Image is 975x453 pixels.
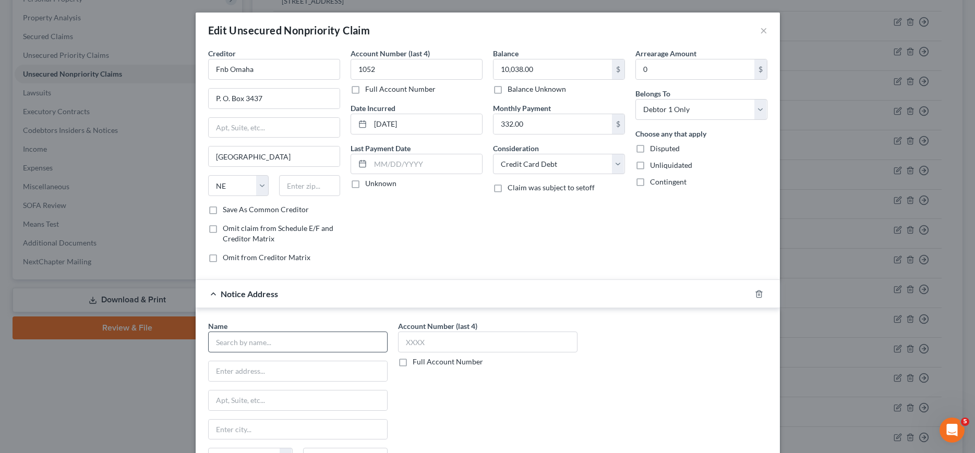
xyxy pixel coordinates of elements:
[612,59,624,79] div: $
[493,48,519,59] label: Balance
[508,84,566,94] label: Balance Unknown
[650,161,692,169] span: Unliquidated
[636,59,754,79] input: 0.00
[351,59,483,80] input: XXXX
[279,175,340,196] input: Enter zip...
[961,418,969,426] span: 5
[370,154,482,174] input: MM/DD/YYYY
[221,289,278,299] span: Notice Address
[209,361,387,381] input: Enter address...
[370,114,482,134] input: MM/DD/YYYY
[223,253,310,262] span: Omit from Creditor Matrix
[351,143,411,154] label: Last Payment Date
[209,420,387,439] input: Enter city...
[208,49,236,58] span: Creditor
[940,418,965,443] iframe: Intercom live chat
[208,332,388,352] input: Search by name...
[365,84,436,94] label: Full Account Number
[351,103,395,114] label: Date Incurred
[635,89,670,98] span: Belongs To
[508,183,595,192] span: Claim was subject to setoff
[493,114,612,134] input: 0.00
[760,24,767,36] button: ×
[208,322,227,330] span: Name
[209,118,340,138] input: Apt, Suite, etc...
[351,48,430,59] label: Account Number (last 4)
[223,204,309,215] label: Save As Common Creditor
[413,357,483,367] label: Full Account Number
[398,321,477,332] label: Account Number (last 4)
[493,103,551,114] label: Monthly Payment
[208,59,340,80] input: Search creditor by name...
[209,89,340,108] input: Enter address...
[650,177,687,186] span: Contingent
[209,146,340,166] input: Enter city...
[208,23,370,38] div: Edit Unsecured Nonpriority Claim
[493,143,539,154] label: Consideration
[365,178,396,189] label: Unknown
[493,59,612,79] input: 0.00
[754,59,767,79] div: $
[650,144,680,153] span: Disputed
[635,48,696,59] label: Arrearage Amount
[223,224,333,243] span: Omit claim from Schedule E/F and Creditor Matrix
[398,332,577,352] input: XXXX
[635,128,706,139] label: Choose any that apply
[209,390,387,410] input: Apt, Suite, etc...
[612,114,624,134] div: $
